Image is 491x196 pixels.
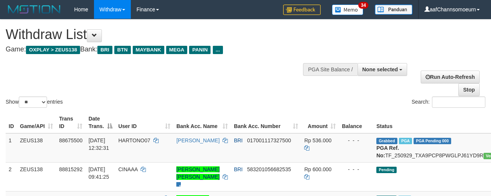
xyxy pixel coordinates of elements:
span: CINAAA [118,166,138,172]
b: PGA Ref. No: [376,145,399,158]
span: Grabbed [376,138,397,144]
th: Trans ID: activate to sort column ascending [56,112,85,133]
span: [DATE] 12:32:31 [88,137,109,151]
span: BTN [114,46,131,54]
span: PGA Pending [414,138,451,144]
div: - - - [342,137,370,144]
span: 88815292 [59,166,82,172]
th: Game/API: activate to sort column ascending [17,112,56,133]
span: ... [213,46,223,54]
img: Feedback.jpg [283,5,321,15]
span: Rp 536.000 [304,137,331,143]
th: User ID: activate to sort column ascending [115,112,174,133]
span: Marked by aaftrukkakada [399,138,412,144]
td: ZEUS138 [17,133,56,163]
div: PGA Site Balance / [303,63,357,76]
span: MAYBANK [133,46,164,54]
span: Copy 583201056682535 to clipboard [247,166,291,172]
img: Button%20Memo.svg [332,5,364,15]
a: [PERSON_NAME] [PERSON_NAME] [176,166,220,180]
span: BRI [234,166,242,172]
a: Run Auto-Refresh [421,71,480,83]
th: Amount: activate to sort column ascending [301,112,339,133]
span: 34 [358,2,368,9]
th: Date Trans.: activate to sort column descending [85,112,115,133]
h4: Game: Bank: [6,46,320,53]
th: ID [6,112,17,133]
h1: Withdraw List [6,27,320,42]
td: 1 [6,133,17,163]
span: HARTONO07 [118,137,150,143]
a: Stop [458,83,480,96]
span: None selected [362,66,398,72]
label: Search: [412,96,485,108]
span: [DATE] 09:41:25 [88,166,109,180]
img: MOTION_logo.png [6,4,63,15]
td: 2 [6,162,17,191]
span: 88675500 [59,137,82,143]
input: Search: [432,96,485,108]
th: Bank Acc. Number: activate to sort column ascending [231,112,301,133]
th: Bank Acc. Name: activate to sort column ascending [173,112,231,133]
span: PANIN [189,46,211,54]
label: Show entries [6,96,63,108]
span: MEGA [166,46,188,54]
button: None selected [358,63,408,76]
span: Copy 017001117327500 to clipboard [247,137,291,143]
span: BRI [234,137,242,143]
a: [PERSON_NAME] [176,137,220,143]
span: OXPLAY > ZEUS138 [26,46,80,54]
span: BRI [97,46,112,54]
select: Showentries [19,96,47,108]
th: Balance [339,112,373,133]
span: Rp 600.000 [304,166,331,172]
span: Pending [376,167,397,173]
img: panduan.png [375,5,412,15]
div: - - - [342,166,370,173]
td: ZEUS138 [17,162,56,191]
